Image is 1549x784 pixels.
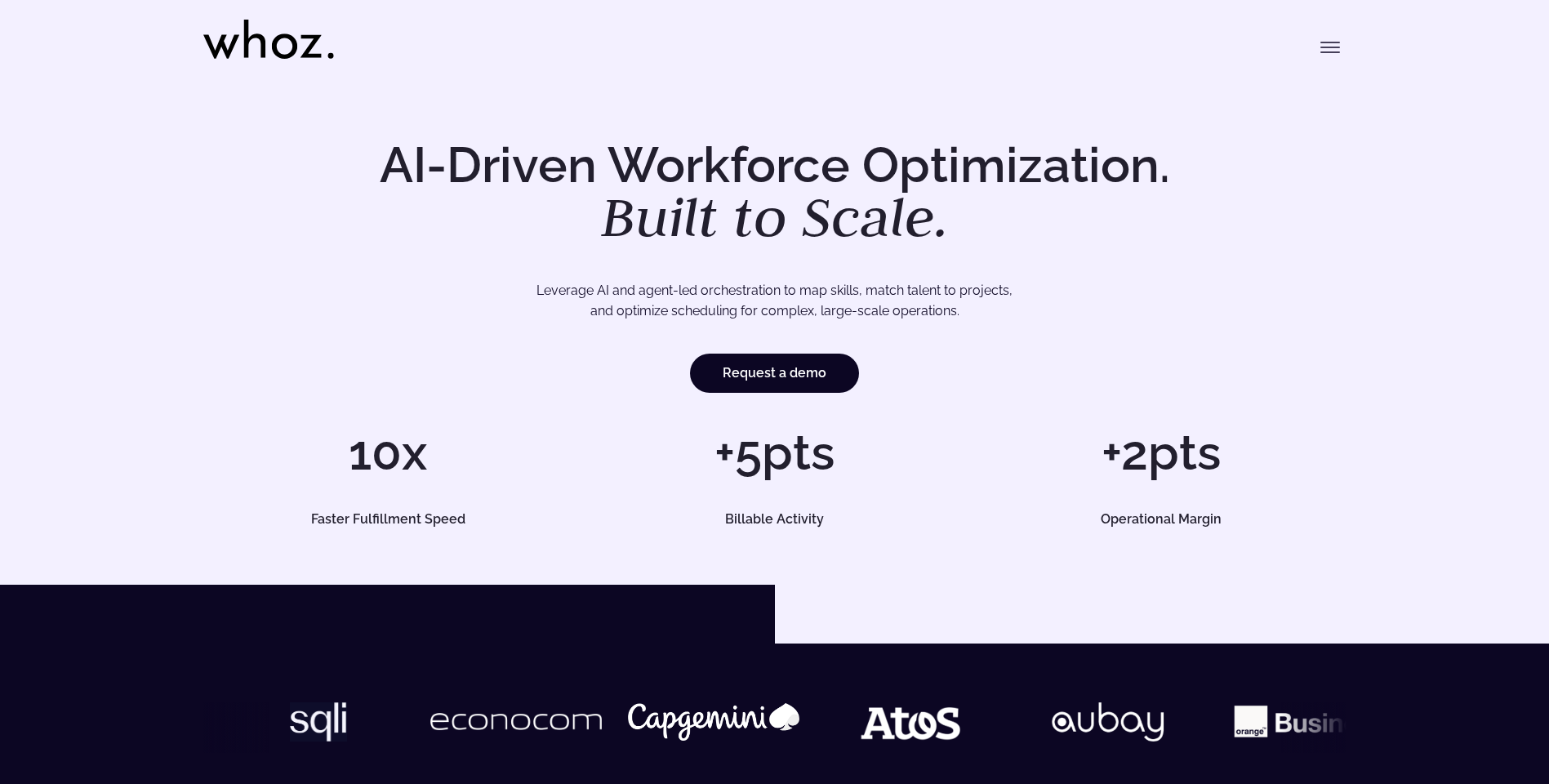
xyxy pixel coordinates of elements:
[590,428,959,477] h1: +5pts
[203,428,573,477] h1: 10x
[357,140,1193,245] h1: AI-Driven Workforce Optimization.
[1314,31,1346,64] button: Toggle menu
[601,180,949,252] em: Built to Scale.
[976,428,1346,477] h1: +2pts
[1441,676,1526,761] iframe: Chatbot
[690,354,859,393] a: Request a demo
[260,280,1289,322] p: Leverage AI and agent-led orchestration to map skills, match talent to projects, and optimize sch...
[221,513,554,526] h5: Faster Fulfillment Speed
[608,513,941,526] h5: Billable Activity
[995,513,1328,526] h5: Operational Margin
